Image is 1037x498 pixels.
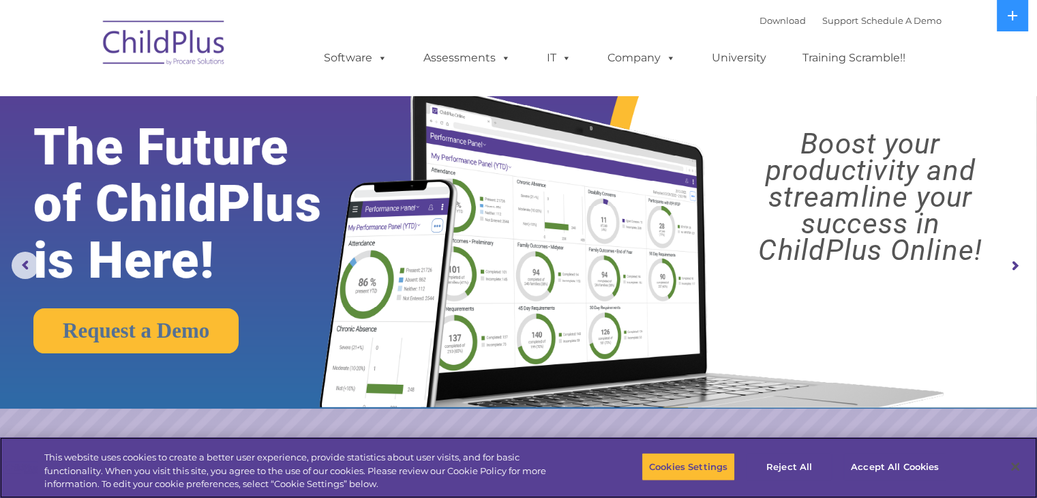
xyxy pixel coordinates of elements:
[698,44,780,72] a: University
[642,452,735,481] button: Cookies Settings
[843,452,946,481] button: Accept All Cookies
[1000,452,1030,482] button: Close
[410,44,524,72] a: Assessments
[861,15,942,26] a: Schedule A Demo
[747,452,832,481] button: Reject All
[717,130,1024,263] rs-layer: Boost your productivity and streamline your success in ChildPlus Online!
[822,15,858,26] a: Support
[96,11,232,79] img: ChildPlus by Procare Solutions
[33,119,365,289] rs-layer: The Future of ChildPlus is Here!
[594,44,689,72] a: Company
[44,451,571,491] div: This website uses cookies to create a better user experience, provide statistics about user visit...
[760,15,806,26] a: Download
[760,15,942,26] font: |
[789,44,919,72] a: Training Scramble!!
[310,44,401,72] a: Software
[190,146,247,156] span: Phone number
[190,90,231,100] span: Last name
[533,44,585,72] a: IT
[33,308,239,353] a: Request a Demo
